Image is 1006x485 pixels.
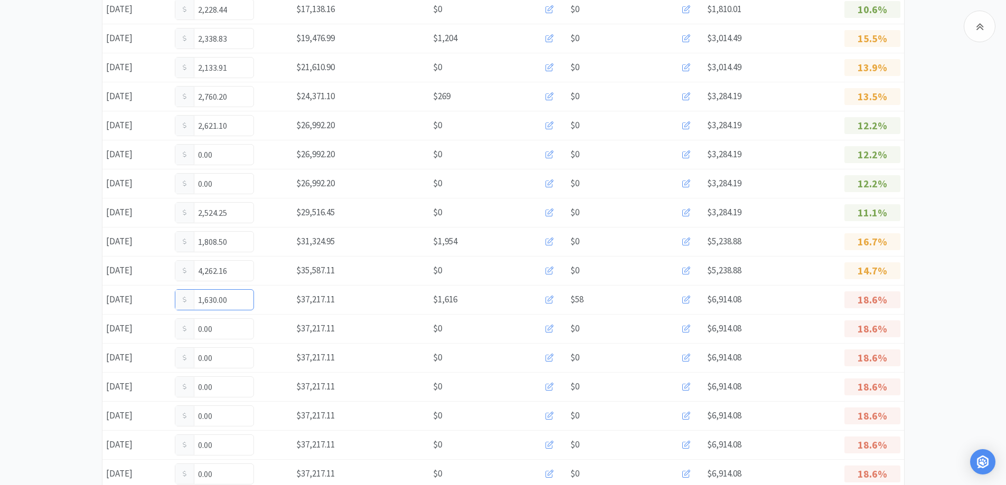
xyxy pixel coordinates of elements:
[433,379,442,394] span: $0
[844,204,900,221] p: 11.1%
[570,467,579,481] span: $0
[570,60,579,74] span: $0
[844,320,900,337] p: 18.6%
[433,408,442,423] span: $0
[707,32,741,44] span: $3,014.49
[102,202,171,223] div: [DATE]
[102,405,171,426] div: [DATE]
[570,176,579,191] span: $0
[433,147,442,161] span: $0
[844,407,900,424] p: 18.6%
[570,321,579,336] span: $0
[570,350,579,365] span: $0
[707,351,741,363] span: $6,914.08
[844,175,900,192] p: 12.2%
[296,119,335,131] span: $26,992.20
[296,264,335,276] span: $35,587.11
[433,176,442,191] span: $0
[844,349,900,366] p: 18.6%
[102,463,171,484] div: [DATE]
[707,119,741,131] span: $3,284.19
[570,147,579,161] span: $0
[844,59,900,76] p: 13.9%
[433,118,442,132] span: $0
[296,439,335,450] span: $37,217.11
[570,205,579,220] span: $0
[433,321,442,336] span: $0
[296,381,335,392] span: $37,217.11
[102,144,171,165] div: [DATE]
[844,291,900,308] p: 18.6%
[102,434,171,455] div: [DATE]
[102,318,171,339] div: [DATE]
[433,438,442,452] span: $0
[296,32,335,44] span: $19,476.99
[707,381,741,392] span: $6,914.08
[844,233,900,250] p: 16.7%
[433,292,457,307] span: $1,616
[707,3,741,15] span: $1,810.01
[433,205,442,220] span: $0
[296,410,335,421] span: $37,217.11
[707,468,741,479] span: $6,914.08
[102,56,171,78] div: [DATE]
[433,350,442,365] span: $0
[844,465,900,482] p: 18.6%
[296,293,335,305] span: $37,217.11
[102,27,171,49] div: [DATE]
[707,61,741,73] span: $3,014.49
[102,173,171,194] div: [DATE]
[707,410,741,421] span: $6,914.08
[844,436,900,453] p: 18.6%
[707,206,741,218] span: $3,284.19
[570,438,579,452] span: $0
[102,289,171,310] div: [DATE]
[707,148,741,160] span: $3,284.19
[433,467,442,481] span: $0
[707,322,741,334] span: $6,914.08
[707,439,741,450] span: $6,914.08
[570,2,579,16] span: $0
[707,177,741,189] span: $3,284.19
[570,379,579,394] span: $0
[570,31,579,45] span: $0
[844,146,900,163] p: 12.2%
[433,263,442,278] span: $0
[433,2,442,16] span: $0
[102,347,171,368] div: [DATE]
[296,3,335,15] span: $17,138.16
[433,60,442,74] span: $0
[433,234,457,249] span: $1,954
[844,117,900,134] p: 12.2%
[570,292,584,307] span: $58
[102,85,171,107] div: [DATE]
[844,378,900,395] p: 18.6%
[102,376,171,397] div: [DATE]
[570,234,579,249] span: $0
[707,293,741,305] span: $6,914.08
[844,88,900,105] p: 13.5%
[296,235,335,247] span: $31,324.95
[296,468,335,479] span: $37,217.11
[102,260,171,281] div: [DATE]
[296,90,335,102] span: $24,371.10
[707,235,741,247] span: $5,238.88
[102,231,171,252] div: [DATE]
[296,61,335,73] span: $21,610.90
[707,90,741,102] span: $3,284.19
[970,449,995,474] div: Open Intercom Messenger
[570,89,579,103] span: $0
[707,264,741,276] span: $5,238.88
[844,1,900,18] p: 10.6%
[570,118,579,132] span: $0
[844,30,900,47] p: 15.5%
[570,408,579,423] span: $0
[296,177,335,189] span: $26,992.20
[570,263,579,278] span: $0
[102,115,171,136] div: [DATE]
[844,262,900,279] p: 14.7%
[296,322,335,334] span: $37,217.11
[296,206,335,218] span: $29,516.45
[433,89,450,103] span: $269
[296,351,335,363] span: $37,217.11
